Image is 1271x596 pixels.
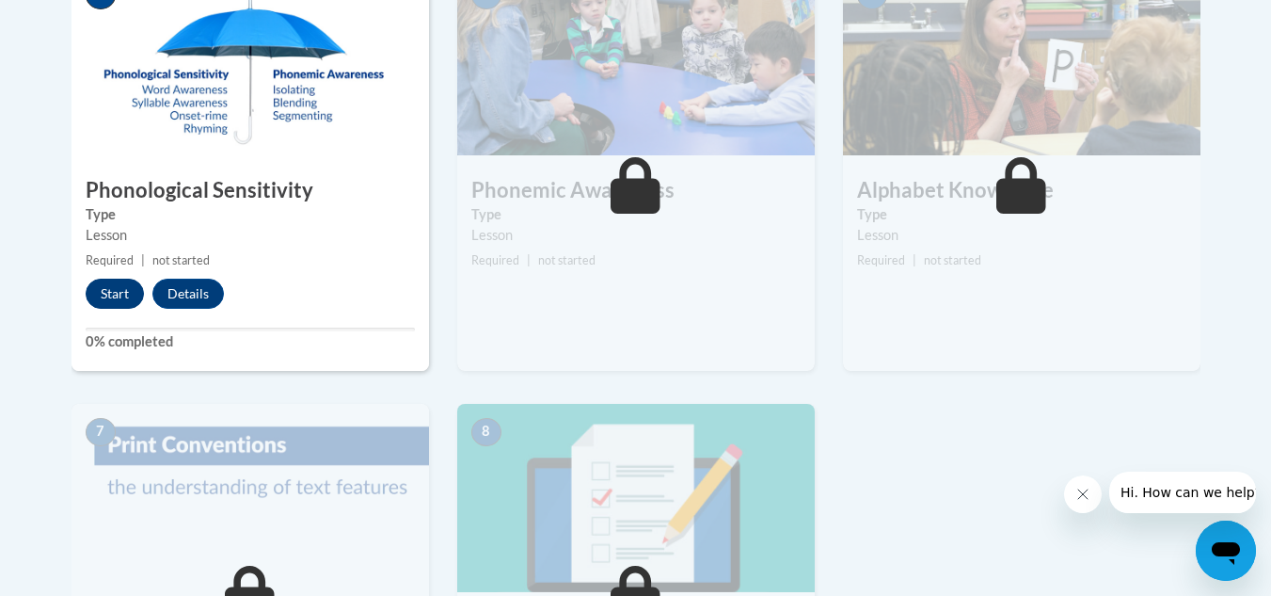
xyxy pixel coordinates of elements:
[471,204,801,225] label: Type
[857,225,1186,246] div: Lesson
[471,225,801,246] div: Lesson
[71,404,429,592] img: Course Image
[141,253,145,267] span: |
[152,279,224,309] button: Details
[527,253,531,267] span: |
[152,253,210,267] span: not started
[857,253,905,267] span: Required
[86,279,144,309] button: Start
[86,331,415,352] label: 0% completed
[471,418,501,446] span: 8
[86,225,415,246] div: Lesson
[913,253,916,267] span: |
[457,176,815,205] h3: Phonemic Awareness
[86,253,134,267] span: Required
[1196,521,1256,581] iframe: Button to launch messaging window
[857,204,1186,225] label: Type
[1064,475,1102,513] iframe: Close message
[86,418,116,446] span: 7
[86,204,415,225] label: Type
[843,176,1200,205] h3: Alphabet Knowledge
[457,404,815,592] img: Course Image
[71,176,429,205] h3: Phonological Sensitivity
[924,253,981,267] span: not started
[538,253,596,267] span: not started
[11,13,152,28] span: Hi. How can we help?
[471,253,519,267] span: Required
[1109,472,1256,513] iframe: Message from company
